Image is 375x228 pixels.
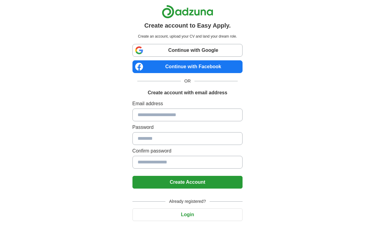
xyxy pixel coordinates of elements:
[132,212,243,217] a: Login
[132,208,243,221] button: Login
[144,21,231,30] h1: Create account to Easy Apply.
[181,78,194,84] span: OR
[132,60,243,73] a: Continue with Facebook
[132,176,243,189] button: Create Account
[162,5,213,18] img: Adzuna logo
[132,124,243,131] label: Password
[132,100,243,107] label: Email address
[134,34,242,39] p: Create an account, upload your CV and land your dream role.
[132,147,243,155] label: Confirm password
[132,44,243,57] a: Continue with Google
[165,198,209,205] span: Already registered?
[148,89,227,96] h1: Create account with email address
